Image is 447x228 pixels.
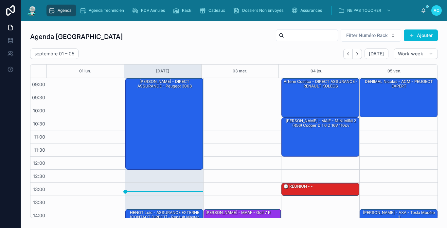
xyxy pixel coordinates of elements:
span: AC [434,8,439,13]
h1: Agenda [GEOGRAPHIC_DATA] [30,32,123,41]
span: 13:00 [31,186,47,192]
span: 13:30 [31,199,47,205]
button: Next [353,49,362,59]
span: 12:30 [31,173,47,179]
button: Select Button [341,29,401,42]
a: Dossiers Non Envoyés [231,5,288,16]
span: Assurances [300,8,322,13]
span: 12:00 [31,160,47,166]
button: [DATE] [365,48,388,59]
button: Ajouter [404,29,438,41]
button: 03 mer. [233,65,247,78]
button: 05 ven. [387,65,402,78]
span: 09:30 [30,95,47,100]
a: Assurances [289,5,327,16]
button: [DATE] [156,65,169,78]
div: 🕒 RÉUNION - - [282,183,359,196]
span: 10:00 [31,108,47,113]
div: artene costica - DIRECT ASSURANCE - RENAULT KOLEOS [282,78,359,117]
span: 11:00 [32,134,47,140]
button: Back [343,49,353,59]
div: HENOT Loic - ASSURANCE EXTERNE (CONTACT DIRECT) - Renault Master [127,210,203,220]
span: 14:00 [31,213,47,218]
span: NE PAS TOUCHER [347,8,381,13]
span: [DATE] [369,51,384,57]
span: Work week [398,51,423,57]
span: Agenda [58,8,72,13]
div: [PERSON_NAME] - MAIF - MINI MINI 2 (R56) Cooper D 1.6 d 16V 110cv [283,118,359,129]
button: 01 lun. [79,65,91,78]
a: NE PAS TOUCHER [336,5,394,16]
span: Dossiers Non Envoyés [242,8,283,13]
img: App logo [26,5,38,16]
span: 09:00 [30,82,47,87]
a: Rack [171,5,196,16]
div: [PERSON_NAME] - DIRECT ASSURANCE - peugeot 3008 [127,79,203,89]
div: scrollable content [43,3,421,18]
a: Agenda Technicien [78,5,129,16]
button: 04 jeu. [311,65,324,78]
span: Rack [182,8,191,13]
div: [PERSON_NAME] - MAAF - Golf 7 r [205,210,271,216]
a: Agenda [46,5,76,16]
div: DENIMAL Nicolas - ACM - PEUGEOT EXPERT [361,79,437,89]
span: Cadeaux [208,8,225,13]
div: DENIMAL Nicolas - ACM - PEUGEOT EXPERT [360,78,437,117]
span: 10:30 [31,121,47,126]
a: RDV Annulés [130,5,170,16]
div: [PERSON_NAME] - AXA - Tesla modèle 3 [361,210,437,220]
div: 🕒 RÉUNION - - [283,183,313,189]
div: [PERSON_NAME] - MAIF - MINI MINI 2 (R56) Cooper D 1.6 d 16V 110cv [282,118,359,156]
span: 11:30 [32,147,47,153]
button: Work week [394,48,438,59]
h2: septembre 01 – 05 [34,50,74,57]
span: Filter Numéro Rack [346,32,388,39]
div: [PERSON_NAME] - DIRECT ASSURANCE - peugeot 3008 [126,78,203,169]
span: RDV Annulés [141,8,165,13]
div: artene costica - DIRECT ASSURANCE - RENAULT KOLEOS [283,79,359,89]
span: Agenda Technicien [89,8,124,13]
a: Cadeaux [197,5,230,16]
